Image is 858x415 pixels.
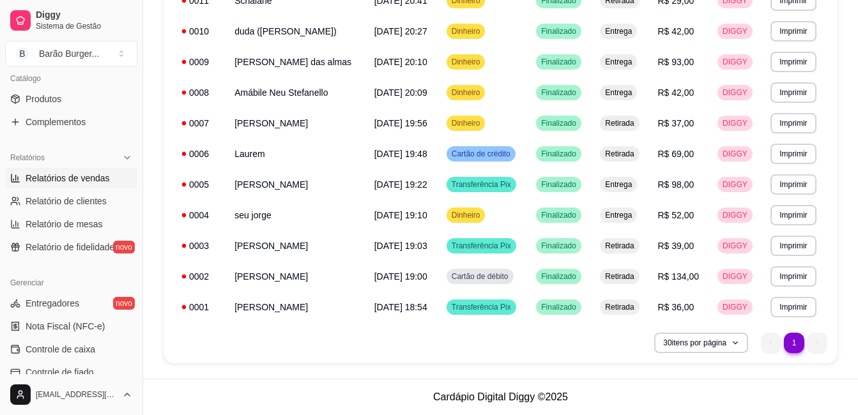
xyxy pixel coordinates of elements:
a: Relatório de fidelidadenovo [5,237,137,257]
span: Produtos [26,93,61,105]
div: 0001 [181,301,219,313]
td: [PERSON_NAME] [227,261,367,292]
span: Transferência Pix [449,302,514,312]
div: 0010 [181,25,219,38]
span: Finalizado [539,271,579,282]
span: [DATE] 20:10 [374,57,427,67]
span: R$ 93,00 [657,57,694,67]
span: Sistema de Gestão [36,21,132,31]
td: [PERSON_NAME] [227,230,367,261]
span: DIGGY [720,271,750,282]
td: [PERSON_NAME] das almas [227,47,367,77]
span: Cartão de débito [449,271,511,282]
button: Imprimir [770,52,816,72]
div: 0007 [181,117,219,130]
span: Finalizado [539,118,579,128]
button: Imprimir [770,21,816,41]
td: seu jorge [227,200,367,230]
span: Dinheiro [449,210,483,220]
span: DIGGY [720,302,750,312]
a: Relatórios de vendas [5,168,137,188]
td: [PERSON_NAME] [227,292,367,322]
button: [EMAIL_ADDRESS][DOMAIN_NAME] [5,379,137,410]
span: Transferência Pix [449,241,514,251]
button: Select a team [5,41,137,66]
span: B [16,47,29,60]
span: Retirada [602,118,636,128]
span: [DATE] 19:10 [374,210,427,220]
span: Retirada [602,241,636,251]
span: DIGGY [720,241,750,251]
span: DIGGY [720,149,750,159]
span: Cartão de crédito [449,149,513,159]
span: Finalizado [539,26,579,36]
span: Relatórios de vendas [26,172,110,185]
td: [PERSON_NAME] [227,169,367,200]
button: Imprimir [770,205,816,225]
span: Complementos [26,116,86,128]
span: [DATE] 19:03 [374,241,427,251]
div: Gerenciar [5,273,137,293]
span: Relatório de fidelidade [26,241,114,253]
span: Dinheiro [449,26,483,36]
span: [DATE] 19:00 [374,271,427,282]
span: Finalizado [539,149,579,159]
div: 0005 [181,178,219,191]
a: Controle de caixa [5,339,137,359]
span: Finalizado [539,302,579,312]
button: 30itens por página [654,333,748,353]
div: 0008 [181,86,219,99]
span: R$ 69,00 [657,149,694,159]
div: 0002 [181,270,219,283]
a: Entregadoresnovo [5,293,137,313]
span: DIGGY [720,26,750,36]
span: [EMAIL_ADDRESS][DOMAIN_NAME] [36,389,117,400]
span: DIGGY [720,210,750,220]
a: Relatório de mesas [5,214,137,234]
a: Produtos [5,89,137,109]
div: 0004 [181,209,219,222]
span: Retirada [602,271,636,282]
span: Relatório de mesas [26,218,103,230]
span: [DATE] 20:09 [374,87,427,98]
button: Imprimir [770,297,816,317]
span: [DATE] 20:27 [374,26,427,36]
span: R$ 42,00 [657,26,694,36]
span: R$ 42,00 [657,87,694,98]
span: DIGGY [720,118,750,128]
span: R$ 134,00 [657,271,699,282]
span: [DATE] 18:54 [374,302,427,312]
span: Entrega [602,210,634,220]
div: 0003 [181,239,219,252]
span: Controle de caixa [26,343,95,356]
span: Controle de fiado [26,366,94,379]
li: pagination item 1 active [784,333,804,353]
span: Relatório de clientes [26,195,107,207]
span: Entrega [602,87,634,98]
span: R$ 98,00 [657,179,694,190]
span: DIGGY [720,179,750,190]
div: 0006 [181,147,219,160]
span: Finalizado [539,179,579,190]
span: R$ 37,00 [657,118,694,128]
span: Finalizado [539,87,579,98]
td: [PERSON_NAME] [227,108,367,139]
div: 0009 [181,56,219,68]
span: Finalizado [539,210,579,220]
a: Complementos [5,112,137,132]
span: Dinheiro [449,87,483,98]
span: [DATE] 19:56 [374,118,427,128]
span: Finalizado [539,57,579,67]
span: Entregadores [26,297,79,310]
a: Relatório de clientes [5,191,137,211]
a: Controle de fiado [5,362,137,382]
td: duda ([PERSON_NAME]) [227,16,367,47]
div: Barão Burger ... [39,47,99,60]
span: Relatórios [10,153,45,163]
span: Dinheiro [449,57,483,67]
span: Transferência Pix [449,179,514,190]
button: Imprimir [770,236,816,256]
span: R$ 39,00 [657,241,694,251]
button: Imprimir [770,266,816,287]
button: Imprimir [770,82,816,103]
